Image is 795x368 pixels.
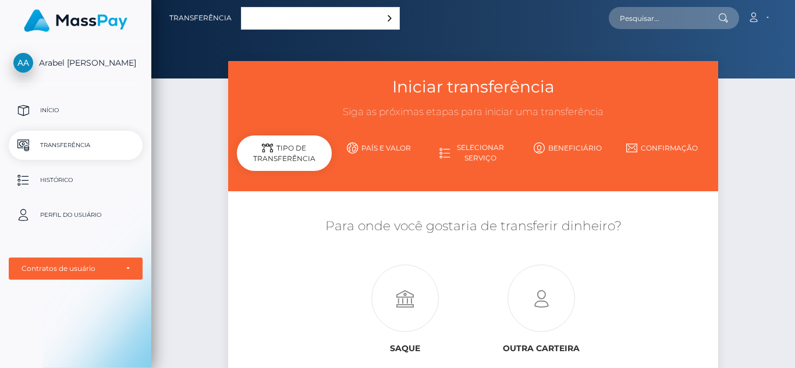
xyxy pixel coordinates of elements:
[169,6,232,30] a: Transferência
[9,201,143,230] a: Perfil do usuário
[9,166,143,195] a: Histórico
[237,217,709,235] h5: Para onde você gostaria de transferir dinheiro?
[13,137,138,154] p: Transferência
[9,131,143,160] a: Transferência
[9,96,143,125] a: Início
[332,138,426,158] a: País e valor
[241,7,400,30] aside: Language selected: Português (Brasil)
[9,58,143,68] span: Arabel [PERSON_NAME]
[609,7,718,29] input: Pesquisar...
[22,264,117,273] div: Contratos de usuário
[615,138,709,158] a: Confirmação
[24,9,127,32] img: MassPay
[520,138,615,158] a: Beneficiário
[13,102,138,119] p: Início
[13,172,138,189] p: Histórico
[426,138,520,168] a: Selecionar serviço
[241,7,400,30] div: Language
[482,344,601,353] h6: Outra carteira
[346,344,464,353] h6: Saque
[237,76,709,98] h3: Iniciar transferência
[237,105,709,119] h3: Siga as próximas etapas para iniciar uma transferência
[9,258,143,280] button: Contratos de usuário
[237,135,331,171] div: Tipo de transferência
[242,8,399,29] a: Português ([GEOGRAPHIC_DATA])
[13,206,138,224] p: Perfil do usuário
